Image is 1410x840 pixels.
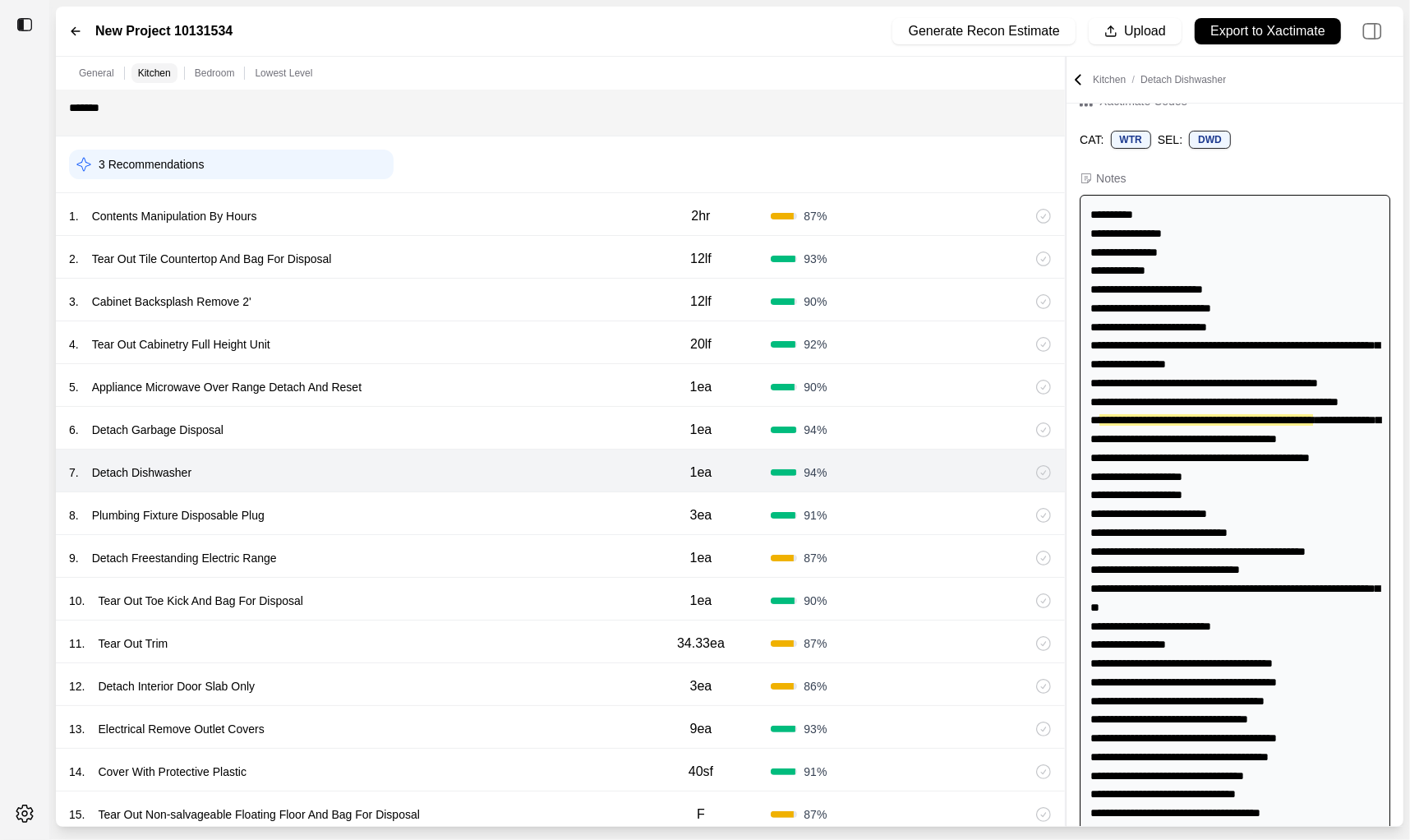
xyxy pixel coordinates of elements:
p: Detach Freestanding Electric Range [85,547,283,570]
p: Tear Out Toe Kick And Bag For Disposal [91,589,310,612]
span: 91 % [804,764,827,780]
p: Detach Interior Door Slab Only [91,675,261,698]
p: CAT: [1080,132,1104,148]
p: 7 . [69,464,79,481]
p: 3ea [690,505,712,525]
p: F [697,805,705,824]
span: 90 % [804,593,827,609]
p: Cabinet Backsplash Remove 2' [85,290,258,313]
div: WTR [1111,131,1151,149]
p: 3 . [69,293,79,310]
p: 12lf [690,249,712,269]
p: Kitchen [138,67,171,80]
span: 91 % [804,507,827,524]
p: 10 . [69,593,85,609]
p: 3 Recommendations [99,156,204,173]
span: 87 % [804,806,827,823]
p: Generate Recon Estimate [909,22,1060,41]
span: Detach Dishwasher [1140,74,1226,85]
p: 15 . [69,806,85,823]
p: 2 . [69,251,79,267]
label: New Project 10131534 [95,21,233,41]
p: Bedroom [195,67,235,80]
p: Cover With Protective Plastic [91,760,253,783]
button: Generate Recon Estimate [892,18,1075,44]
p: 1ea [690,548,712,568]
p: Appliance Microwave Over Range Detach And Reset [85,376,368,399]
span: 87 % [804,635,827,652]
span: 93 % [804,251,827,267]
p: 9ea [690,719,712,739]
p: 5 . [69,379,79,395]
span: 87 % [804,550,827,566]
p: 13 . [69,721,85,737]
p: Tear Out Trim [91,632,174,655]
p: Tear Out Tile Countertop And Bag For Disposal [85,247,339,270]
p: 40sf [689,762,713,782]
span: 90 % [804,379,827,395]
div: Notes [1096,170,1127,187]
p: Plumbing Fixture Disposable Plug [85,504,271,527]
p: Tear Out Cabinetry Full Height Unit [85,333,277,356]
p: 14 . [69,764,85,780]
p: 34.33ea [677,634,725,653]
span: 90 % [804,293,827,310]
p: 12 . [69,678,85,695]
button: Upload [1089,18,1182,44]
img: toggle sidebar [16,16,33,33]
span: 87 % [804,208,827,224]
span: / [1126,74,1140,85]
span: 94 % [804,422,827,438]
p: Electrical Remove Outlet Covers [91,718,270,741]
p: Lowest Level [255,67,312,80]
p: 9 . [69,550,79,566]
p: 8 . [69,507,79,524]
p: Kitchen [1093,73,1226,86]
span: 92 % [804,336,827,353]
button: Export to Xactimate [1195,18,1341,44]
p: 1ea [690,377,712,397]
p: 12lf [690,292,712,312]
p: 4 . [69,336,79,353]
img: right-panel.svg [1354,13,1390,49]
p: SEL: [1158,132,1182,148]
p: 1ea [690,591,712,611]
p: General [79,67,114,80]
p: Upload [1124,22,1166,41]
span: 86 % [804,678,827,695]
div: DWD [1189,131,1231,149]
p: 3ea [690,676,712,696]
p: 6 . [69,422,79,438]
p: 1ea [690,420,712,440]
span: 94 % [804,464,827,481]
p: 1 . [69,208,79,224]
p: Tear Out Non-salvageable Floating Floor And Bag For Disposal [91,803,426,826]
p: Detach Garbage Disposal [85,418,230,441]
p: Detach Dishwasher [85,461,198,484]
p: 11 . [69,635,85,652]
p: 20lf [690,335,712,354]
span: 93 % [804,721,827,737]
p: Contents Manipulation By Hours [85,205,264,228]
p: 2hr [691,206,710,226]
p: Export to Xactimate [1210,22,1325,41]
p: 1ea [690,463,712,482]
